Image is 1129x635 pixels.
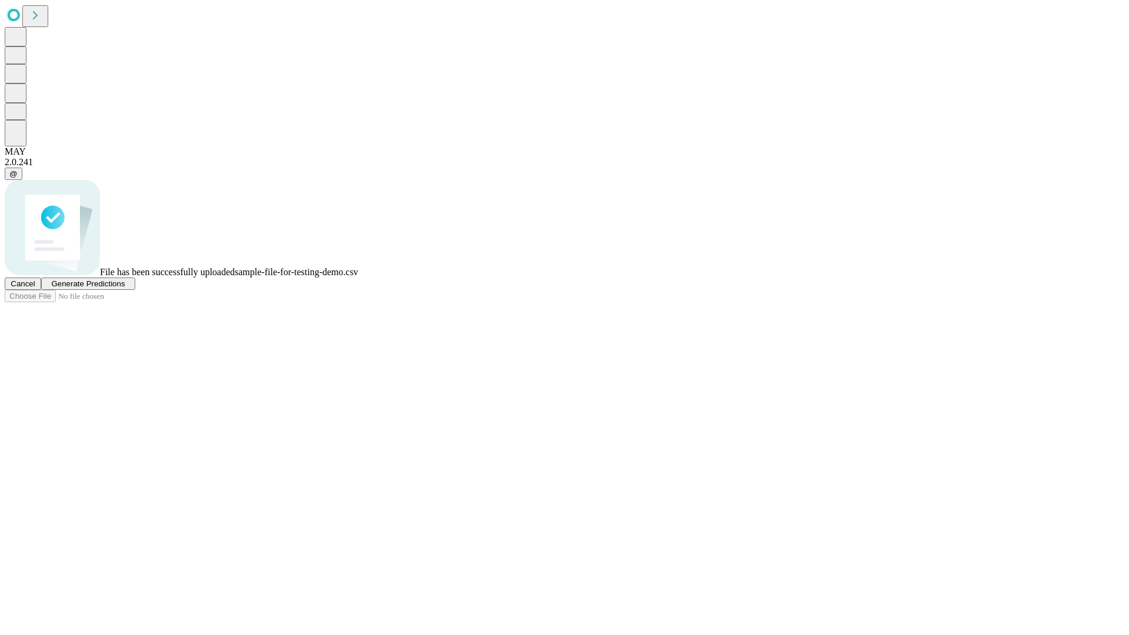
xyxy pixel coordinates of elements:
div: 2.0.241 [5,157,1124,168]
button: Cancel [5,278,41,290]
button: @ [5,168,22,180]
span: File has been successfully uploaded [100,267,235,277]
span: Generate Predictions [51,279,125,288]
span: @ [9,169,18,178]
div: MAY [5,146,1124,157]
span: Cancel [11,279,35,288]
button: Generate Predictions [41,278,135,290]
span: sample-file-for-testing-demo.csv [235,267,358,277]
